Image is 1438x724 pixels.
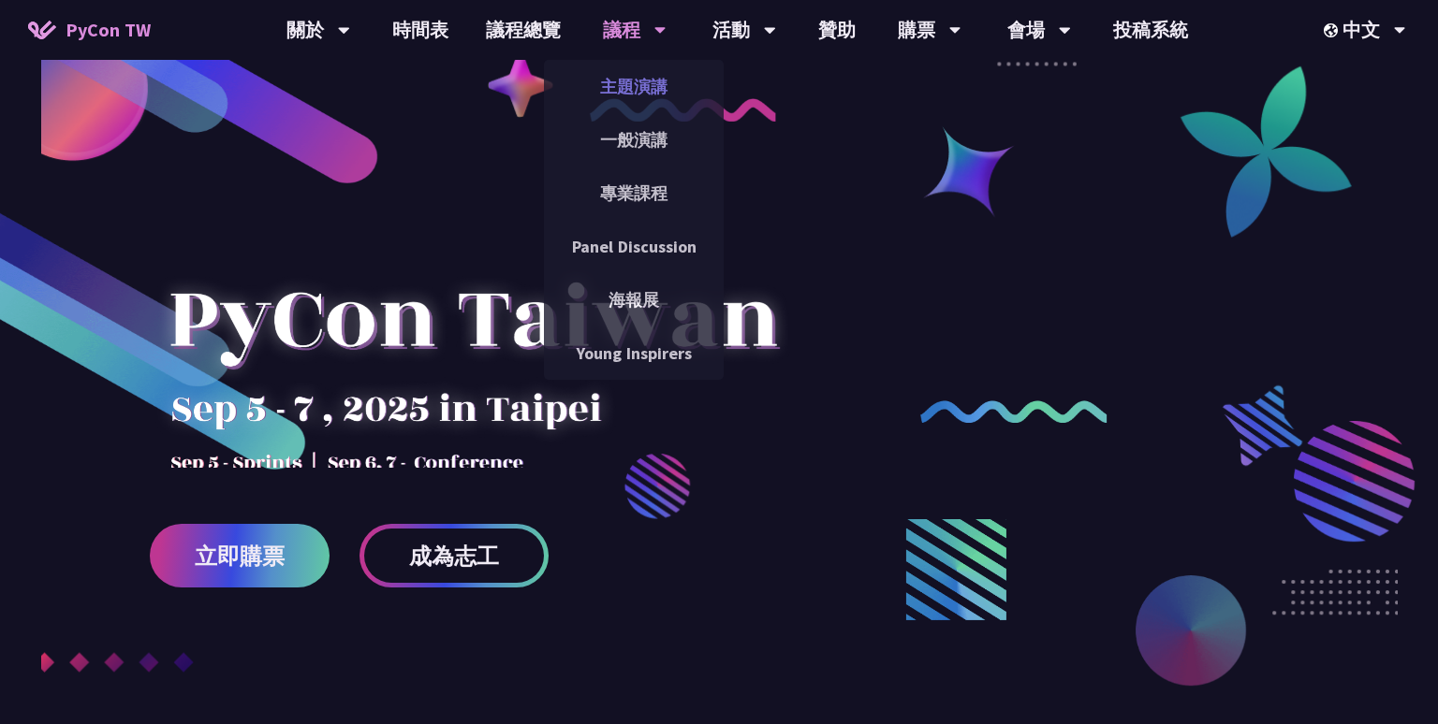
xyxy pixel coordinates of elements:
[920,400,1108,424] img: curly-2.e802c9f.png
[544,278,724,322] a: 海報展
[28,21,56,39] img: Home icon of PyCon TW 2025
[66,16,151,44] span: PyCon TW
[195,544,285,568] span: 立即購票
[409,544,499,568] span: 成為志工
[544,171,724,215] a: 專業課程
[544,224,724,268] a: Panel Discussion
[544,65,724,109] a: 主題演講
[544,118,724,162] a: 一般演講
[359,524,549,587] a: 成為志工
[150,524,330,587] a: 立即購票
[544,331,724,375] a: Young Inspirers
[9,7,169,53] a: PyCon TW
[1324,23,1343,37] img: Locale Icon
